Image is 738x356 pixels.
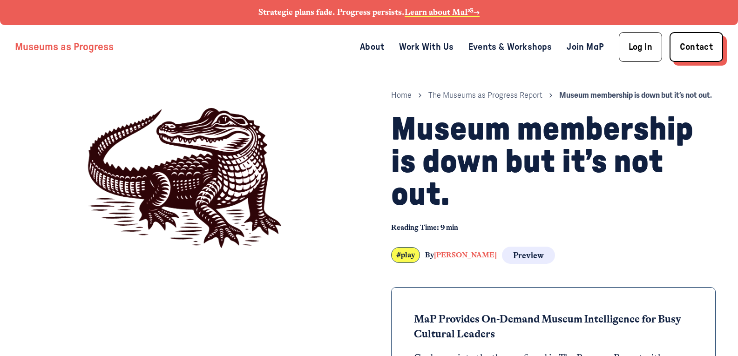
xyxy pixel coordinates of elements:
[619,32,662,62] a: Log In
[434,251,497,259] a: [PERSON_NAME]
[425,249,497,261] div: By
[670,32,724,62] a: Contact
[391,114,716,211] h1: Museum membership is down but it’s not out.
[414,312,693,342] p: MaP Provides On-Demand Museum Intelligence for Busy Cultural Leaders
[391,221,716,235] div: 9 min
[15,42,114,52] a: Museums as Progress
[567,40,604,54] a: Join MaP
[428,91,542,100] a: The Museums as Progress Report
[399,40,454,54] a: Work With Us
[391,91,412,100] a: Home
[360,40,384,54] a: About
[506,249,551,262] span: Preview
[468,40,552,54] a: Events & Workshops
[559,88,712,103] li: Museum membership is down but it’s not out.
[391,247,420,263] a: #play
[405,7,480,17] a: Learn about MaP³→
